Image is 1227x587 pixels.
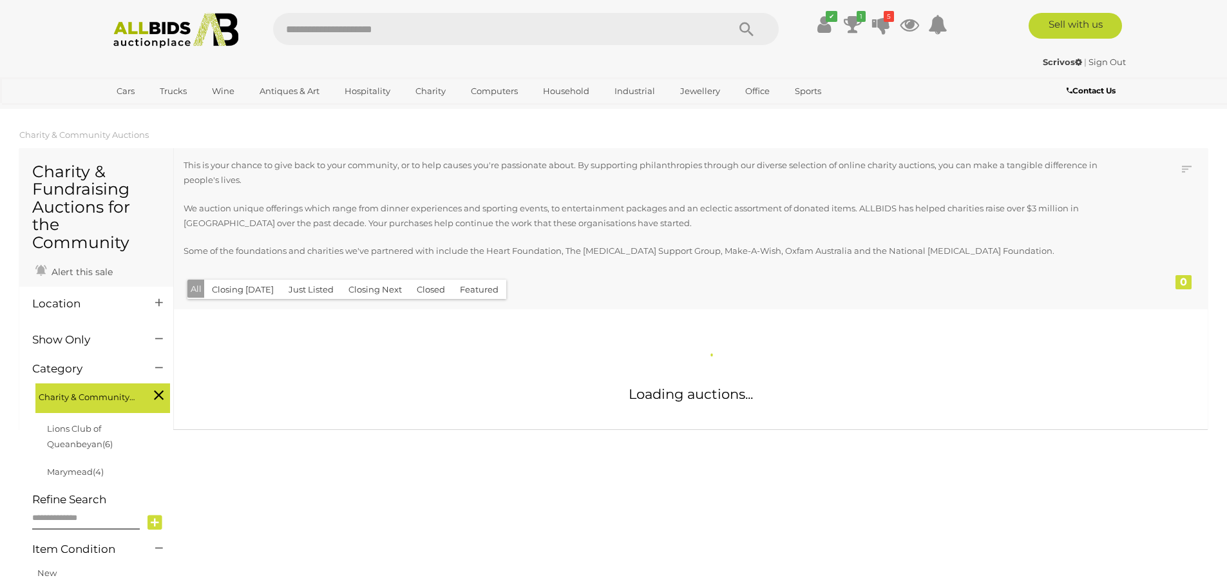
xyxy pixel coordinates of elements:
[606,81,663,102] a: Industrial
[204,81,243,102] a: Wine
[871,13,891,36] a: 5
[281,280,341,300] button: Just Listed
[672,81,728,102] a: Jewellery
[32,363,136,375] h4: Category
[32,334,136,346] h4: Show Only
[48,266,113,278] span: Alert this sale
[47,423,113,448] a: Lions Club of Queanbeyan(6)
[452,280,506,300] button: Featured
[1067,86,1116,95] b: Contact Us
[409,280,453,300] button: Closed
[826,11,837,22] i: ✔
[535,81,598,102] a: Household
[1029,13,1122,39] a: Sell with us
[336,81,399,102] a: Hospitality
[1043,57,1084,67] a: Scrivos
[1043,57,1082,67] strong: Scrivos
[93,467,104,477] span: (4)
[108,81,143,102] a: Cars
[843,13,862,36] a: 1
[204,280,281,300] button: Closing [DATE]
[32,163,160,252] h1: Charity & Fundraising Auctions for the Community
[108,102,216,123] a: [GEOGRAPHIC_DATA]
[106,13,246,48] img: Allbids.com.au
[187,280,205,298] button: All
[32,298,136,310] h4: Location
[184,158,1104,188] p: This is your chance to give back to your community, or to help causes you're passionate about. By...
[39,387,135,405] span: Charity & Community Auctions
[32,494,170,506] h4: Refine Search
[1089,57,1126,67] a: Sign Out
[815,13,834,36] a: ✔
[151,81,195,102] a: Trucks
[1084,57,1087,67] span: |
[737,81,778,102] a: Office
[407,81,454,102] a: Charity
[37,568,57,578] a: New
[341,280,410,300] button: Closing Next
[884,11,894,22] i: 5
[102,439,113,449] span: (6)
[251,81,328,102] a: Antiques & Art
[786,81,830,102] a: Sports
[857,11,866,22] i: 1
[47,467,104,477] a: Marymead(4)
[184,201,1104,231] p: We auction unique offerings which range from dinner experiences and sporting events, to entertain...
[184,244,1104,258] p: Some of the foundations and charities we've partnered with include the Heart Foundation, The [MED...
[1067,84,1119,98] a: Contact Us
[629,386,753,402] span: Loading auctions...
[32,543,136,555] h4: Item Condition
[19,130,149,140] a: Charity & Community Auctions
[462,81,526,102] a: Computers
[714,13,779,45] button: Search
[32,261,116,280] a: Alert this sale
[1175,275,1192,289] div: 0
